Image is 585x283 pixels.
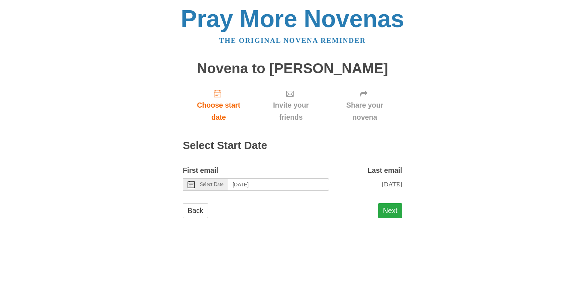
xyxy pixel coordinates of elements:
[367,164,402,176] label: Last email
[183,83,254,127] a: Choose start date
[382,180,402,188] span: [DATE]
[190,99,247,123] span: Choose start date
[262,99,320,123] span: Invite your friends
[327,83,402,127] a: Share your novena
[200,182,223,187] span: Select Date
[181,5,404,32] a: Pray More Novenas
[183,61,402,77] h1: Novena to [PERSON_NAME]
[183,140,402,152] h2: Select Start Date
[228,178,329,191] input: Use the arrow keys to pick a date
[219,37,366,44] a: The original novena reminder
[183,164,218,176] label: First email
[183,203,208,218] a: Back
[378,203,402,218] button: Next
[254,83,327,127] a: Invite your friends
[335,99,395,123] span: Share your novena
